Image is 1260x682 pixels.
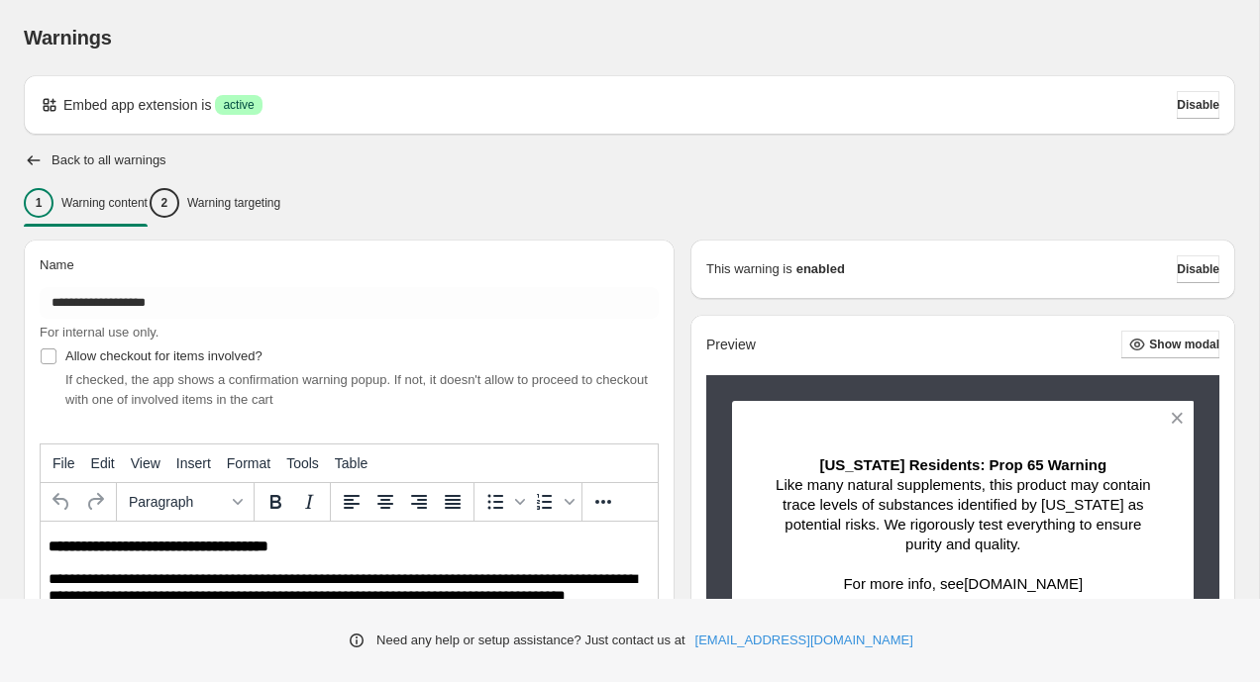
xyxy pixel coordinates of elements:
span: Name [40,257,74,272]
p: Embed app extension is [63,95,211,115]
button: Justify [436,485,470,519]
span: For internal use only. [40,325,158,340]
button: Align right [402,485,436,519]
span: Warnings [24,27,112,49]
span: Format [227,455,270,471]
span: For more info, see [843,575,964,592]
span: Tools [286,455,319,471]
span: Paragraph [129,494,226,510]
strong: enabled [796,259,845,279]
button: Show modal [1121,331,1219,358]
button: Redo [78,485,112,519]
span: File [52,455,75,471]
p: This warning is [706,259,792,279]
body: Rich Text Area. Press ALT-0 for help. [8,16,609,147]
span: Allow checkout for items involved? [65,348,262,363]
button: Disable [1177,255,1219,283]
a: [EMAIL_ADDRESS][DOMAIN_NAME] [695,631,913,650]
span: Like many natural supplements, this product may contain trace levels of substances identified by ... [776,476,1151,552]
span: [US_STATE] Residents: Prop 65 Warning [819,456,1106,473]
h2: Back to all warnings [52,152,166,168]
p: Warning targeting [187,195,280,211]
span: If checked, the app shows a confirmation warning popup. If not, it doesn't allow to proceed to ch... [65,372,648,407]
p: Warning content [61,195,148,211]
a: [DOMAIN_NAME] [964,575,1083,592]
button: Disable [1177,91,1219,119]
button: Italic [292,485,326,519]
div: 2 [150,188,179,218]
button: 2Warning targeting [150,182,280,224]
span: Show modal [1149,337,1219,352]
button: Bold [259,485,292,519]
button: Formats [121,485,250,519]
div: Bullet list [478,485,528,519]
span: Disable [1177,261,1219,277]
span: Disable [1177,97,1219,113]
button: More... [586,485,620,519]
div: Numbered list [528,485,577,519]
button: Align left [335,485,368,519]
span: Table [335,455,367,471]
span: Edit [91,455,115,471]
span: active [223,97,254,113]
h2: Preview [706,337,756,353]
button: Align center [368,485,402,519]
span: View [131,455,160,471]
button: 1Warning content [24,182,148,224]
div: 1 [24,188,53,218]
span: Insert [176,455,211,471]
button: Undo [45,485,78,519]
iframe: Rich Text Area [41,522,658,623]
